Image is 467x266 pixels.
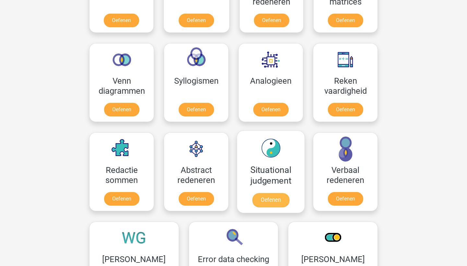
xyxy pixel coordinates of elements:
a: Oefenen [328,192,363,206]
a: Oefenen [179,192,214,206]
a: Oefenen [179,103,214,116]
a: Oefenen [104,103,139,116]
a: Oefenen [104,192,139,206]
a: Oefenen [254,14,289,27]
a: Oefenen [252,193,289,207]
a: Oefenen [328,103,363,116]
a: Oefenen [104,14,139,27]
a: Oefenen [253,103,289,116]
a: Oefenen [179,14,214,27]
a: Oefenen [328,14,363,27]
